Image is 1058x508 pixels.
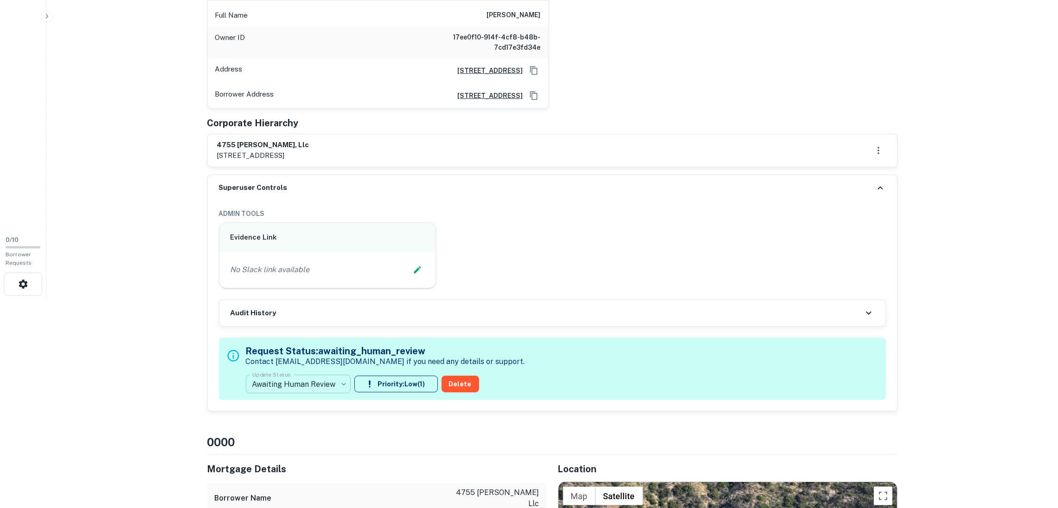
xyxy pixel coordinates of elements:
[207,434,898,450] h4: 0000
[596,487,643,505] button: Show satellite imagery
[442,376,479,392] button: Delete
[450,91,523,101] a: [STREET_ADDRESS]
[527,64,541,78] button: Copy Address
[217,150,309,161] p: [STREET_ADDRESS]
[207,462,547,476] h5: Mortgage Details
[6,251,32,266] span: Borrower Requests
[252,371,291,378] label: Update Status
[450,65,523,76] a: [STREET_ADDRESS]
[231,232,425,243] h6: Evidence Link
[487,10,541,21] h6: [PERSON_NAME]
[246,344,525,358] h5: Request Status: awaiting_human_review
[219,208,886,219] h6: ADMIN TOOLS
[215,493,272,504] h6: Borrower Name
[215,64,243,78] p: Address
[563,487,596,505] button: Show street map
[217,140,309,150] h6: 4755 [PERSON_NAME], llc
[1012,434,1058,478] iframe: Chat Widget
[410,263,424,277] button: Edit Slack Link
[207,116,299,130] h5: Corporate Hierarchy
[430,32,541,52] h6: 17ee0f10-914f-4cf8-b48b-7cd17e3fd34e
[246,356,525,367] p: Contact [EMAIL_ADDRESS][DOMAIN_NAME] if you need any details or support.
[215,89,274,103] p: Borrower Address
[231,308,276,319] h6: Audit History
[215,32,245,52] p: Owner ID
[527,89,541,103] button: Copy Address
[6,236,19,243] span: 0 / 10
[246,371,351,397] div: Awaiting Human Review
[354,376,438,392] button: Priority:Low(1)
[219,182,288,193] h6: Superuser Controls
[558,462,898,476] h5: Location
[231,264,310,275] p: No Slack link available
[874,487,892,505] button: Toggle fullscreen view
[215,10,248,21] p: Full Name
